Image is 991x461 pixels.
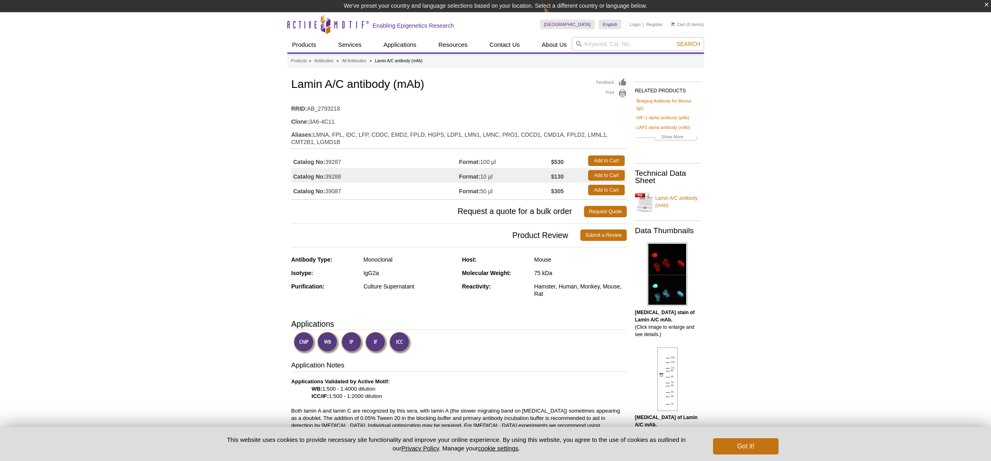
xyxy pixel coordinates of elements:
[637,114,689,121] a: HIF-1 alpha antibody (pAb)
[674,40,702,48] button: Search
[365,332,387,354] img: Immunofluorescence Validated
[478,445,518,452] button: cookie settings
[584,206,627,217] a: Request Quote
[291,206,584,217] span: Request a quote for a bulk order
[375,59,422,63] li: Lamin A/C antibody (mAb)
[459,168,551,183] td: 10 µl
[635,415,698,428] b: [MEDICAL_DATA] of Lamin A/C mAb.
[401,445,439,452] a: Privacy Policy
[647,243,687,306] img: Lamin A/C antibody (mAb) tested by immunofluorescence.
[534,269,627,277] div: 75 kDa
[291,270,313,276] strong: Isotype:
[363,283,456,290] div: Culture Supernatant
[291,360,627,372] h3: Application Notes
[637,133,698,142] a: Show More
[293,332,316,354] img: ChIP Validated
[291,378,390,385] b: Applications Validated by Active Motif:
[291,105,307,112] strong: RRID:
[646,22,663,27] a: Register
[291,183,459,197] td: 39087
[291,318,627,330] h3: Applications
[291,113,627,126] td: 3A6-4C11
[459,188,480,195] strong: Format:
[537,37,572,52] a: About Us
[485,37,525,52] a: Contact Us
[596,78,627,87] a: Feedback
[588,170,625,181] a: Add to Cart
[341,332,363,354] img: Immunoprecipitation Validated
[713,438,778,454] button: Got it!
[540,20,595,29] a: [GEOGRAPHIC_DATA]
[291,57,307,65] a: Products
[309,59,311,63] li: »
[635,170,700,184] h2: Technical Data Sheet
[635,190,700,214] a: Lamin A/C antibody (mAb)
[588,155,625,166] a: Add to Cart
[312,386,322,392] strong: WB:
[588,185,625,195] a: Add to Cart
[676,41,700,47] span: Search
[363,256,456,263] div: Monoclonal
[551,158,564,166] strong: $530
[291,100,627,113] td: AB_2793218
[291,229,580,241] span: Product Review
[433,37,473,52] a: Resources
[291,168,459,183] td: 39288
[314,57,333,65] a: Antibodies
[291,283,325,290] strong: Purification:
[572,37,704,51] input: Keyword, Cat. No.
[291,126,627,146] td: LMNA, FPL, IDC, LFP, CDDC, EMD2, FPLD, HGPS, LDP1, LMN1, LMNC, PRO1, CDCD1, CMD1A, FPLD2, LMNL1, ...
[291,256,333,263] strong: Antibody Type:
[370,59,372,63] li: »
[459,153,551,168] td: 100 µl
[291,131,313,138] strong: Aliases:
[459,183,551,197] td: 50 µl
[459,173,480,180] strong: Format:
[580,229,627,241] a: Submit a Review
[293,188,326,195] strong: Catalog No:
[337,59,339,63] li: »
[291,378,627,459] p: 1:500 - 1:4000 dilution 1:500 - 1:2000 dilution Both lamin A and lamin C are recognized by this s...
[317,332,339,354] img: Western Blot Validated
[213,435,700,452] p: This website uses cookies to provide necessary site functionality and improve your online experie...
[635,309,700,338] p: (Click image to enlarge and see details.)
[635,227,700,234] h2: Data Thumbnails
[551,188,564,195] strong: $305
[551,173,564,180] strong: $130
[363,269,456,277] div: IgG2a
[671,20,704,29] li: (0 items)
[671,22,685,27] a: Cart
[462,270,511,276] strong: Molecular Weight:
[291,118,309,125] strong: Clone:
[637,124,690,131] a: LAP2 alpha antibody (mAb)
[635,310,695,323] b: [MEDICAL_DATA] stain of Lamin A/C mAb.
[378,37,421,52] a: Applications
[596,89,627,98] a: Print
[462,256,477,263] strong: Host:
[462,283,491,290] strong: Reactivity:
[635,414,700,443] p: (Click image to enlarge and see details.)
[637,97,698,112] a: Bridging Antibody for Mouse IgG
[333,37,367,52] a: Services
[342,57,366,65] a: All Antibodies
[599,20,621,29] a: English
[293,158,326,166] strong: Catalog No:
[293,173,326,180] strong: Catalog No:
[389,332,411,354] img: Immunocytochemistry Validated
[671,22,675,26] img: Your Cart
[543,6,565,25] img: Change Here
[630,22,641,27] a: Login
[459,158,480,166] strong: Format:
[287,37,321,52] a: Products
[534,283,627,297] div: Hamster, Human, Monkey, Mouse, Rat
[291,78,627,92] h1: Lamin A/C antibody (mAb)
[657,347,678,411] img: Lamin A/C antibody (mAb) tested by Western blot.
[312,393,329,399] strong: ICC/IF:
[643,20,644,29] li: |
[534,256,627,263] div: Mouse
[635,81,700,96] h2: RELATED PRODUCTS
[291,153,459,168] td: 39287
[373,22,454,29] h2: Enabling Epigenetics Research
